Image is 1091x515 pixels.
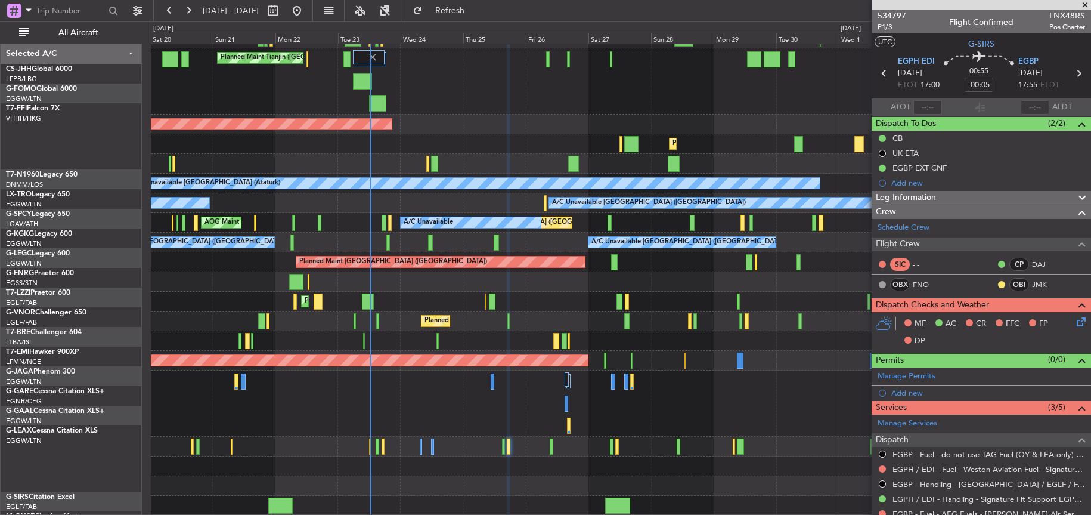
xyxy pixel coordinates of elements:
a: T7-N1960Legacy 650 [6,171,78,178]
div: Wed 24 [401,33,463,44]
button: UTC [875,36,895,47]
div: Planned Maint [GEOGRAPHIC_DATA] ([GEOGRAPHIC_DATA]) [672,135,860,153]
span: All Aircraft [31,29,126,37]
a: EGPH / EDI - Handling - Signature Flt Support EGPH / EDI [892,494,1085,504]
span: Dispatch To-Dos [876,117,936,131]
span: Pos Charter [1049,22,1085,32]
span: 534797 [878,10,906,22]
span: EGPH EDI [898,56,935,68]
a: JMK [1032,279,1059,290]
a: EGGW/LTN [6,417,42,425]
span: LX-TRO [6,191,32,198]
div: Tue 30 [776,33,839,44]
button: All Aircraft [13,23,129,42]
span: FP [1039,318,1048,330]
a: VHHH/HKG [6,114,41,123]
div: Sat 27 [588,33,651,44]
a: G-GAALCessna Citation XLS+ [6,408,104,415]
a: EGGW/LTN [6,377,42,386]
div: A/C Unavailable [404,214,453,232]
div: Tue 23 [338,33,401,44]
a: LTBA/ISL [6,338,33,347]
a: LFPB/LBG [6,75,37,84]
a: EGLF/FAB [6,298,37,307]
a: G-SIRSCitation Excel [6,494,75,501]
a: Manage Permits [878,371,935,383]
span: (3/5) [1048,401,1065,414]
div: Mon 22 [275,33,338,44]
span: Flight Crew [876,238,920,251]
a: T7-LZZIPraetor 600 [6,289,70,297]
span: Permits [876,354,904,368]
span: LNX48RS [1049,10,1085,22]
a: LFMN/NCE [6,357,41,366]
div: EGBP EXT CNF [892,163,947,173]
span: ATOT [891,101,910,113]
span: G-SIRS [6,494,29,501]
a: Schedule Crew [878,222,929,234]
span: T7-LZZI [6,289,30,297]
span: G-KGKG [6,230,34,238]
a: T7-BREChallenger 604 [6,329,82,336]
div: CB [892,133,903,143]
a: LGAV/ATH [6,220,38,229]
a: G-VNORChallenger 650 [6,309,86,316]
a: Manage Services [878,418,937,430]
a: G-ENRGPraetor 600 [6,270,74,277]
span: MF [915,318,926,330]
a: G-GARECessna Citation XLS+ [6,388,104,395]
span: T7-N1960 [6,171,39,178]
span: G-FOMO [6,85,36,92]
span: Crew [876,205,896,219]
span: CS-JHH [6,66,32,73]
span: T7-FFI [6,105,27,112]
div: - - [913,259,940,270]
div: [DATE] [153,24,173,34]
div: A/C Unavailable [GEOGRAPHIC_DATA] (Ataturk) [132,174,280,192]
button: Refresh [407,1,479,20]
a: EGLF/FAB [6,318,37,327]
span: ELDT [1040,79,1059,91]
a: DNMM/LOS [6,180,43,189]
a: G-KGKGLegacy 600 [6,230,72,238]
input: Trip Number [36,2,105,20]
span: 00:55 [969,66,988,78]
a: T7-FFIFalcon 7X [6,105,60,112]
a: EGGW/LTN [6,239,42,248]
a: EGGW/LTN [6,259,42,268]
span: (0/0) [1048,353,1065,366]
span: [DATE] [898,67,922,79]
a: T7-EMIHawker 900XP [6,349,79,356]
div: OBI [1009,278,1029,291]
span: G-GAAL [6,408,33,415]
div: Sun 21 [213,33,275,44]
a: G-SPCYLegacy 650 [6,211,70,218]
span: FFC [1006,318,1019,330]
span: ALDT [1052,101,1072,113]
div: Mon 29 [714,33,776,44]
a: EGGW/LTN [6,200,42,209]
div: UK ETA [892,148,919,158]
span: T7-EMI [6,349,29,356]
div: [DATE] [841,24,861,34]
a: EGLF/FAB [6,502,37,511]
span: CR [976,318,986,330]
span: 17:55 [1018,79,1037,91]
span: G-ENRG [6,270,34,277]
span: Services [876,401,907,415]
span: [DATE] - [DATE] [203,5,259,16]
div: Add new [891,388,1085,398]
div: A/C Unavailable [GEOGRAPHIC_DATA] ([GEOGRAPHIC_DATA]) [552,194,746,212]
span: AC [946,318,956,330]
div: CP [1009,258,1029,271]
div: Fri 26 [526,33,588,44]
div: Sat 20 [150,33,213,44]
span: G-VNOR [6,309,35,316]
div: Planned Maint [GEOGRAPHIC_DATA] [305,292,419,310]
a: FNO [913,279,940,290]
div: A/C Unavailable [GEOGRAPHIC_DATA] ([GEOGRAPHIC_DATA]) [591,233,785,251]
span: DP [915,335,925,347]
div: Planned Maint [GEOGRAPHIC_DATA] ([GEOGRAPHIC_DATA]) [299,253,487,271]
a: EGBP - Handling - [GEOGRAPHIC_DATA] / EGLF / FAB [892,479,1085,489]
a: EGGW/LTN [6,94,42,103]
